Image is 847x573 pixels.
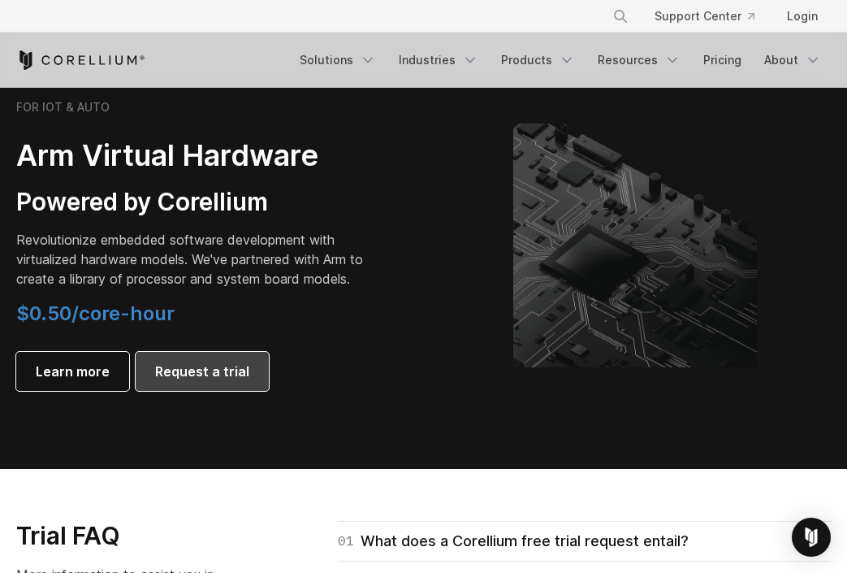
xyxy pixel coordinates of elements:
a: Products [491,46,585,75]
div: Open Intercom Messenger [792,518,831,557]
a: About [754,46,831,75]
h3: Powered by Corellium [16,187,385,218]
span: Request a trial [155,362,249,381]
a: Industries [389,46,488,75]
a: Learn more [16,352,129,391]
a: Support Center [642,2,767,31]
h6: FOR IOT & AUTO [16,100,110,115]
h3: Trial FAQ [16,521,244,552]
a: Solutions [290,46,386,75]
a: 01What does a Corellium free trial request entail? [338,530,831,553]
a: Login [774,2,831,31]
div: Navigation Menu [290,46,831,75]
a: Request a trial [136,352,269,391]
div: What does a Corellium free trial request entail? [338,530,689,553]
h2: Arm Virtual Hardware [16,137,385,174]
img: Corellium's ARM Virtual Hardware Platform [513,124,757,367]
span: Learn more [36,362,110,381]
span: 01 [338,530,354,553]
a: Corellium Home [16,50,145,70]
a: Pricing [694,46,751,75]
p: Revolutionize embedded software development with virtualized hardware models. We've partnered wit... [16,230,385,289]
div: Navigation Menu [593,2,831,31]
a: Resources [588,46,690,75]
button: Search [606,2,635,31]
span: $0.50/core-hour [16,302,175,325]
